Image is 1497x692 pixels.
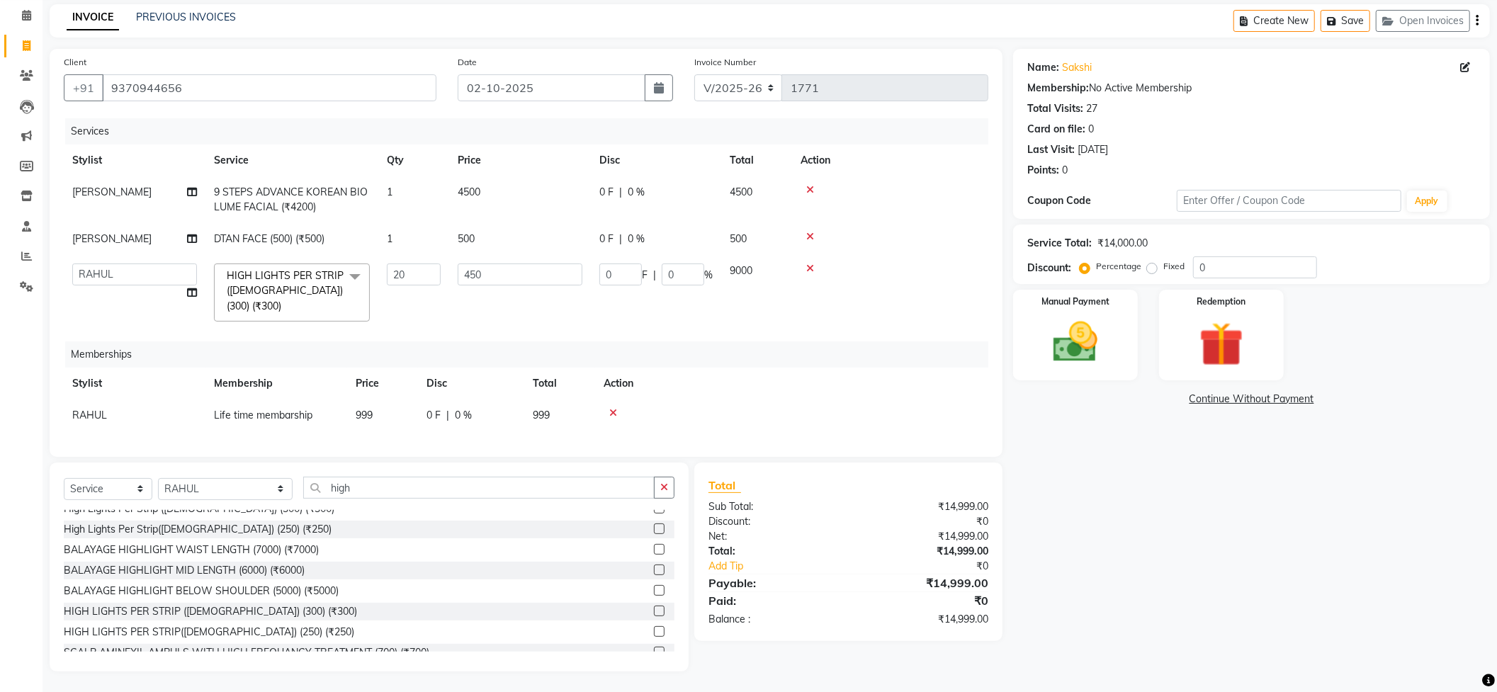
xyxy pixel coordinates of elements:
[849,612,1000,627] div: ₹14,999.00
[1097,236,1148,251] div: ₹14,000.00
[1163,260,1185,273] label: Fixed
[65,341,999,368] div: Memberships
[698,544,849,559] div: Total:
[698,559,874,574] a: Add Tip
[72,409,107,421] span: RAHUL
[205,368,347,399] th: Membership
[214,232,324,245] span: DTAN FACE (500) (₹500)
[1096,260,1141,273] label: Percentage
[591,144,721,176] th: Disc
[426,408,441,423] span: 0 F
[64,74,103,101] button: +91
[642,268,648,283] span: F
[730,232,747,245] span: 500
[64,522,332,537] div: High Lights Per Strip([DEMOGRAPHIC_DATA]) (250) (₹250)
[1027,60,1059,75] div: Name:
[281,300,288,312] a: x
[1062,163,1068,178] div: 0
[1039,317,1112,368] img: _cash.svg
[65,118,999,144] div: Services
[1016,392,1487,407] a: Continue Without Payment
[1321,10,1370,32] button: Save
[356,409,373,421] span: 999
[455,408,472,423] span: 0 %
[67,5,119,30] a: INVOICE
[704,268,713,283] span: %
[698,529,849,544] div: Net:
[378,144,449,176] th: Qty
[524,368,595,399] th: Total
[64,604,357,619] div: HIGH LIGHTS PER STRIP ([DEMOGRAPHIC_DATA]) (300) (₹300)
[849,529,1000,544] div: ₹14,999.00
[136,11,236,23] a: PREVIOUS INVOICES
[721,144,792,176] th: Total
[1376,10,1470,32] button: Open Invoices
[730,264,752,277] span: 9000
[72,232,152,245] span: [PERSON_NAME]
[72,186,152,198] span: [PERSON_NAME]
[694,56,756,69] label: Invoice Number
[698,514,849,529] div: Discount:
[1027,81,1089,96] div: Membership:
[64,543,319,557] div: BALAYAGE HIGHLIGHT WAIST LENGTH (7000) (₹7000)
[387,232,392,245] span: 1
[1027,122,1085,137] div: Card on file:
[708,478,741,493] span: Total
[102,74,436,101] input: Search by Name/Mobile/Email/Code
[64,144,205,176] th: Stylist
[730,186,752,198] span: 4500
[1062,60,1092,75] a: Sakshi
[347,368,418,399] th: Price
[1088,122,1094,137] div: 0
[698,592,849,609] div: Paid:
[653,268,656,283] span: |
[64,584,339,599] div: BALAYAGE HIGHLIGHT BELOW SHOULDER (5000) (₹5000)
[1027,193,1177,208] div: Coupon Code
[446,408,449,423] span: |
[1027,81,1476,96] div: No Active Membership
[1027,101,1083,116] div: Total Visits:
[449,144,591,176] th: Price
[1086,101,1097,116] div: 27
[1041,295,1109,308] label: Manual Payment
[64,625,354,640] div: HIGH LIGHTS PER STRIP([DEMOGRAPHIC_DATA]) (250) (₹250)
[303,477,655,499] input: Search or Scan
[205,144,378,176] th: Service
[698,574,849,591] div: Payable:
[849,592,1000,609] div: ₹0
[1197,295,1245,308] label: Redemption
[458,186,480,198] span: 4500
[628,185,645,200] span: 0 %
[64,645,429,660] div: SCALP AMINEXIL AMPULS WITH HIGH FREQUANCY TREATMENT (700) (₹700)
[599,185,614,200] span: 0 F
[214,186,368,213] span: 9 STEPS ADVANCE KOREAN BIOLUME FACIAL (₹4200)
[595,368,988,399] th: Action
[698,612,849,627] div: Balance :
[418,368,524,399] th: Disc
[64,563,305,578] div: BALAYAGE HIGHLIGHT MID LENGTH (6000) (₹6000)
[227,269,344,312] span: HIGH LIGHTS PER STRIP ([DEMOGRAPHIC_DATA]) (300) (₹300)
[387,186,392,198] span: 1
[1027,142,1075,157] div: Last Visit:
[1078,142,1108,157] div: [DATE]
[698,499,849,514] div: Sub Total:
[599,232,614,246] span: 0 F
[792,144,988,176] th: Action
[849,574,1000,591] div: ₹14,999.00
[64,368,205,399] th: Stylist
[1177,190,1401,212] input: Enter Offer / Coupon Code
[533,409,550,421] span: 999
[619,185,622,200] span: |
[849,499,1000,514] div: ₹14,999.00
[619,232,622,246] span: |
[64,56,86,69] label: Client
[214,409,312,421] span: Life time membarship
[628,232,645,246] span: 0 %
[1027,261,1071,276] div: Discount:
[1185,317,1258,372] img: _gift.svg
[874,559,999,574] div: ₹0
[1407,191,1447,212] button: Apply
[458,56,477,69] label: Date
[849,514,1000,529] div: ₹0
[849,544,1000,559] div: ₹14,999.00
